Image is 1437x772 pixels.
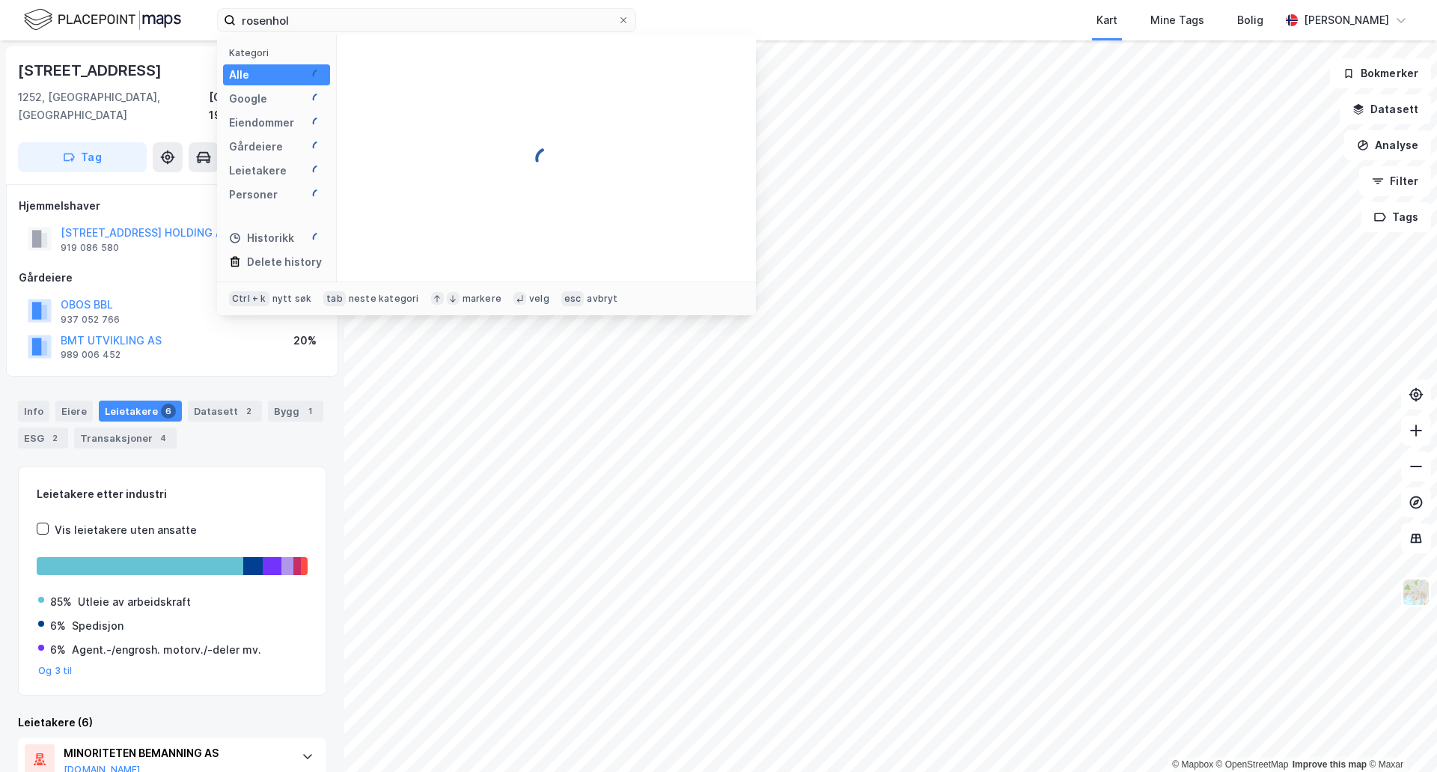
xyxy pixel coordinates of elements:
[312,117,324,129] img: spinner.a6d8c91a73a9ac5275cf975e30b51cfb.svg
[1172,759,1213,770] a: Mapbox
[55,401,93,422] div: Eiere
[1344,130,1431,160] button: Analyse
[312,232,324,244] img: spinner.a6d8c91a73a9ac5275cf975e30b51cfb.svg
[229,186,278,204] div: Personer
[312,189,324,201] img: spinner.a6d8c91a73a9ac5275cf975e30b51cfb.svg
[55,521,197,539] div: Vis leietakere uten ansatte
[61,242,119,254] div: 919 086 580
[19,269,326,287] div: Gårdeiere
[78,593,191,611] div: Utleie av arbeidskraft
[463,293,501,305] div: markere
[19,197,326,215] div: Hjemmelshaver
[72,617,123,635] div: Spedisjon
[74,428,177,449] div: Transaksjoner
[241,404,256,419] div: 2
[47,431,62,446] div: 2
[18,428,68,449] div: ESG
[1304,11,1389,29] div: [PERSON_NAME]
[229,90,267,108] div: Google
[18,142,147,172] button: Tag
[229,229,294,247] div: Historikk
[1402,578,1430,607] img: Z
[72,641,261,659] div: Agent.-/engrosh. motorv./-deler mv.
[50,593,72,611] div: 85%
[561,291,585,306] div: esc
[229,138,283,156] div: Gårdeiere
[293,332,317,350] div: 20%
[229,114,294,132] div: Eiendommer
[209,88,326,124] div: [GEOGRAPHIC_DATA], 191/120
[229,47,330,58] div: Kategori
[272,293,312,305] div: nytt søk
[64,744,287,762] div: MINORITETEN BEMANNING AS
[18,714,326,732] div: Leietakere (6)
[61,314,120,326] div: 937 052 766
[229,291,269,306] div: Ctrl + k
[587,293,617,305] div: avbryt
[18,401,49,422] div: Info
[302,404,317,419] div: 1
[1362,700,1437,772] iframe: Chat Widget
[1361,202,1431,232] button: Tags
[247,253,322,271] div: Delete history
[236,9,617,31] input: Søk på adresse, matrikkel, gårdeiere, leietakere eller personer
[156,431,171,446] div: 4
[50,641,66,659] div: 6%
[61,349,120,361] div: 989 006 452
[349,293,419,305] div: neste kategori
[1237,11,1263,29] div: Bolig
[1340,94,1431,124] button: Datasett
[323,291,346,306] div: tab
[312,165,324,177] img: spinner.a6d8c91a73a9ac5275cf975e30b51cfb.svg
[18,58,165,82] div: [STREET_ADDRESS]
[534,147,558,171] img: spinner.a6d8c91a73a9ac5275cf975e30b51cfb.svg
[529,293,549,305] div: velg
[1359,166,1431,196] button: Filter
[1096,11,1117,29] div: Kart
[312,93,324,105] img: spinner.a6d8c91a73a9ac5275cf975e30b51cfb.svg
[18,88,209,124] div: 1252, [GEOGRAPHIC_DATA], [GEOGRAPHIC_DATA]
[38,665,73,677] button: Og 3 til
[24,7,181,33] img: logo.f888ab2527a4732fd821a326f86c7f29.svg
[268,401,323,422] div: Bygg
[188,401,262,422] div: Datasett
[229,162,287,180] div: Leietakere
[312,69,324,81] img: spinner.a6d8c91a73a9ac5275cf975e30b51cfb.svg
[1293,759,1367,770] a: Improve this map
[1150,11,1204,29] div: Mine Tags
[161,404,176,419] div: 6
[50,617,66,635] div: 6%
[312,141,324,153] img: spinner.a6d8c91a73a9ac5275cf975e30b51cfb.svg
[1216,759,1289,770] a: OpenStreetMap
[1362,700,1437,772] div: Kontrollprogram for chat
[1330,58,1431,88] button: Bokmerker
[37,485,308,503] div: Leietakere etter industri
[99,401,182,422] div: Leietakere
[229,66,249,84] div: Alle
